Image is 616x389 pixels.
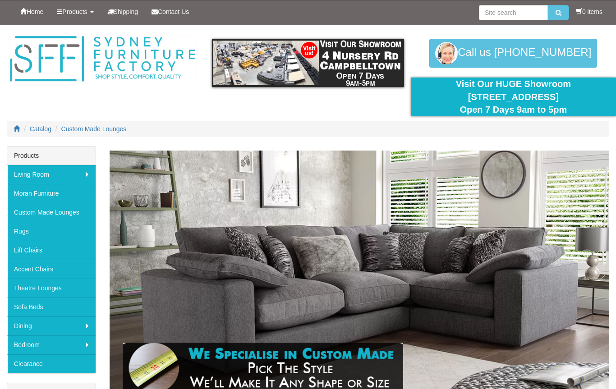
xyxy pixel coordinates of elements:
[61,125,127,133] a: Custom Made Lounges
[7,335,96,354] a: Bedroom
[158,8,189,15] span: Contact Us
[14,0,50,23] a: Home
[7,279,96,297] a: Theatre Lounges
[7,203,96,222] a: Custom Made Lounges
[101,0,145,23] a: Shipping
[7,297,96,316] a: Sofa Beds
[62,8,87,15] span: Products
[479,5,548,20] input: Site search
[418,78,609,116] div: Visit Our HUGE Showroom [STREET_ADDRESS] Open 7 Days 9am to 5pm
[7,165,96,184] a: Living Room
[30,125,51,133] a: Catalog
[7,184,96,203] a: Moran Furniture
[7,34,198,84] img: Sydney Furniture Factory
[27,8,43,15] span: Home
[7,260,96,279] a: Accent Chairs
[7,222,96,241] a: Rugs
[7,316,96,335] a: Dining
[114,8,138,15] span: Shipping
[50,0,100,23] a: Products
[7,146,96,165] div: Products
[212,39,404,87] img: showroom.gif
[576,7,602,16] li: 0 items
[7,241,96,260] a: Lift Chairs
[7,354,96,373] a: Clearance
[145,0,196,23] a: Contact Us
